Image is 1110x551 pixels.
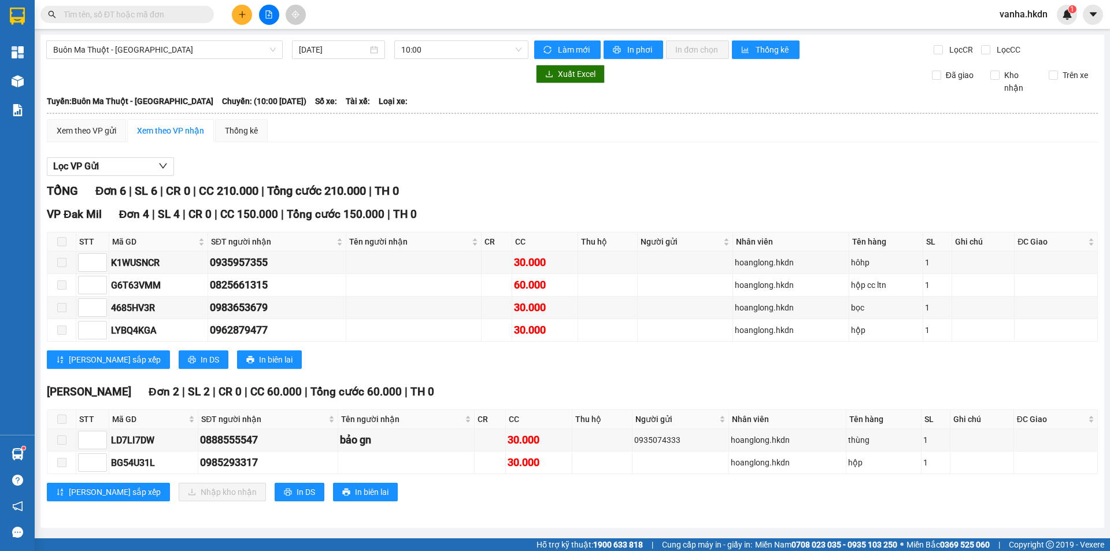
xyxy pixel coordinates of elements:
span: ĐC Giao [1017,413,1086,426]
img: warehouse-icon [12,448,24,460]
div: bọc [851,301,922,314]
span: Tổng cước 150.000 [287,208,384,221]
th: Tên hàng [846,410,922,429]
span: Đã giao [941,69,978,82]
span: Người gửi [641,235,721,248]
span: Kho nhận [1000,69,1040,94]
button: syncLàm mới [534,40,601,59]
span: | [183,208,186,221]
span: Lọc CC [992,43,1022,56]
th: Ghi chú [952,232,1015,252]
button: bar-chartThống kê [732,40,800,59]
img: dashboard-icon [12,46,24,58]
div: hoanglong.hkdn [731,456,844,469]
button: sort-ascending[PERSON_NAME] sắp xếp [47,483,170,501]
span: Hỗ trợ kỹ thuật: [536,538,643,551]
td: K1WUSNCR [109,252,208,274]
button: aim [286,5,306,25]
div: 1 [923,456,948,469]
img: solution-icon [12,104,24,116]
td: 0825661315 [208,274,346,297]
th: Thu hộ [578,232,638,252]
div: 1 [925,324,950,336]
span: | [214,208,217,221]
span: Đơn 2 [149,385,179,398]
button: caret-down [1083,5,1103,25]
div: bảo gn [340,432,472,448]
span: Mã GD [112,413,186,426]
b: Tuyến: Buôn Ma Thuột - [GEOGRAPHIC_DATA] [47,97,213,106]
span: 1 [1070,5,1074,13]
span: plus [238,10,246,19]
img: icon-new-feature [1062,9,1072,20]
sup: 1 [22,446,25,450]
div: 4685HV3R [111,301,206,315]
td: bảo gn [338,429,475,452]
span: file-add [265,10,273,19]
span: | [213,385,216,398]
div: 0935074333 [634,434,727,446]
button: printerIn DS [179,350,228,369]
th: Nhân viên [729,410,846,429]
span: Đơn 4 [119,208,150,221]
td: 4685HV3R [109,297,208,319]
span: Tên người nhận [349,235,469,248]
div: 0962879477 [210,322,344,338]
div: K1WUSNCR [111,256,206,270]
strong: 0369 525 060 [940,540,990,549]
span: TH 0 [410,385,434,398]
span: Trên xe [1058,69,1093,82]
span: | [160,184,163,198]
span: CC 60.000 [250,385,302,398]
span: | [129,184,132,198]
span: Người gửi [635,413,717,426]
th: Tên hàng [849,232,924,252]
img: logo-vxr [10,8,25,25]
button: file-add [259,5,279,25]
div: 0888555547 [200,432,336,448]
div: hoanglong.hkdn [731,434,844,446]
span: notification [12,501,23,512]
span: CR 0 [188,208,212,221]
span: Làm mới [558,43,591,56]
span: | [652,538,653,551]
button: sort-ascending[PERSON_NAME] sắp xếp [47,350,170,369]
th: CC [506,410,572,429]
span: | [261,184,264,198]
th: Thu hộ [572,410,632,429]
span: ⚪️ [900,542,904,547]
span: | [387,208,390,221]
th: CR [482,232,512,252]
span: | [245,385,247,398]
span: vanha.hkdn [990,7,1057,21]
span: TH 0 [393,208,417,221]
div: 1 [925,301,950,314]
span: Chuyến: (10:00 [DATE]) [222,95,306,108]
span: | [998,538,1000,551]
input: 11/10/2025 [299,43,368,56]
sup: 1 [1068,5,1076,13]
span: Loại xe: [379,95,408,108]
span: [PERSON_NAME] sắp xếp [69,353,161,366]
span: In phơi [627,43,654,56]
div: hôhp [851,256,922,269]
button: printerIn phơi [604,40,663,59]
img: warehouse-icon [12,75,24,87]
span: Buôn Ma Thuột - Gia Nghĩa [53,41,276,58]
div: Thống kê [225,124,258,137]
th: CC [512,232,578,252]
input: Tìm tên, số ĐT hoặc mã đơn [64,8,200,21]
button: plus [232,5,252,25]
button: downloadNhập kho nhận [179,483,266,501]
strong: 0708 023 035 - 0935 103 250 [791,540,897,549]
span: printer [613,46,623,55]
span: SĐT người nhận [201,413,326,426]
span: Miền Nam [755,538,897,551]
span: CR 0 [166,184,190,198]
td: 0935957355 [208,252,346,274]
span: 10:00 [401,41,521,58]
span: ĐC Giao [1017,235,1086,248]
th: CR [475,410,506,429]
div: thùng [848,434,919,446]
span: TH 0 [375,184,399,198]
